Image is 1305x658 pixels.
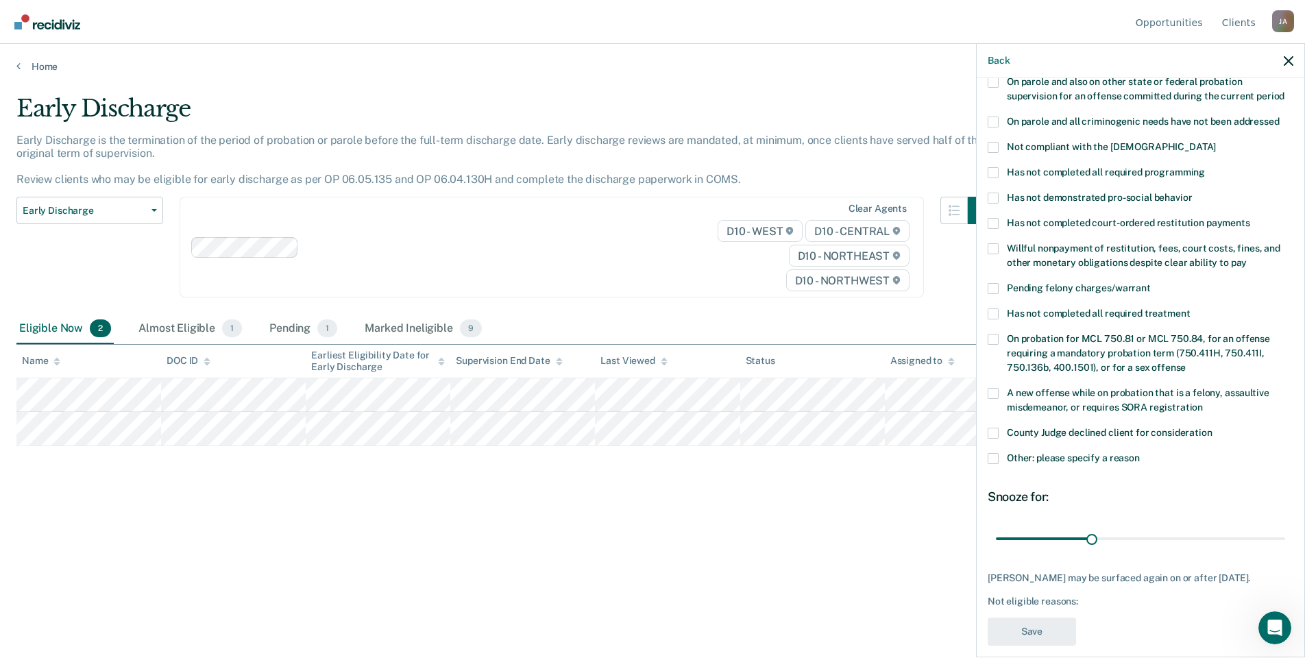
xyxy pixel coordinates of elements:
[1007,427,1212,438] span: County Judge declined client for consideration
[890,355,955,367] div: Assigned to
[16,60,1289,73] a: Home
[1258,611,1291,644] iframe: Intercom live chat
[988,618,1076,646] button: Save
[1007,387,1269,413] span: A new offense while on probation that is a felony, assaultive misdemeanor, or requires SORA regis...
[1007,452,1140,463] span: Other: please specify a reason
[849,203,907,215] div: Clear agents
[1007,308,1190,319] span: Has not completed all required treatment
[988,55,1010,66] button: Back
[23,205,146,217] span: Early Discharge
[167,355,210,367] div: DOC ID
[805,220,910,242] span: D10 - CENTRAL
[16,134,990,186] p: Early Discharge is the termination of the period of probation or parole before the full-term disc...
[90,319,111,337] span: 2
[988,596,1293,607] div: Not eligible reasons:
[16,314,114,344] div: Eligible Now
[746,355,775,367] div: Status
[1272,10,1294,32] button: Profile dropdown button
[1007,243,1280,268] span: Willful nonpayment of restitution, fees, court costs, fines, and other monetary obligations despi...
[16,95,995,134] div: Early Discharge
[786,269,910,291] span: D10 - NORTHWEST
[317,319,337,337] span: 1
[311,350,445,373] div: Earliest Eligibility Date for Early Discharge
[222,319,242,337] span: 1
[1007,167,1205,178] span: Has not completed all required programming
[362,314,485,344] div: Marked Ineligible
[789,245,910,267] span: D10 - NORTHEAST
[22,355,60,367] div: Name
[1272,10,1294,32] div: J A
[1007,282,1151,293] span: Pending felony charges/warrant
[1007,217,1250,228] span: Has not completed court-ordered restitution payments
[988,572,1293,584] div: [PERSON_NAME] may be surfaced again on or after [DATE].
[600,355,667,367] div: Last Viewed
[460,319,482,337] span: 9
[1007,192,1192,203] span: Has not demonstrated pro-social behavior
[1007,116,1280,127] span: On parole and all criminogenic needs have not been addressed
[1007,141,1216,152] span: Not compliant with the [DEMOGRAPHIC_DATA]
[988,489,1293,504] div: Snooze for:
[14,14,80,29] img: Recidiviz
[718,220,803,242] span: D10 - WEST
[1007,333,1270,373] span: On probation for MCL 750.81 or MCL 750.84, for an offense requiring a mandatory probation term (7...
[267,314,340,344] div: Pending
[456,355,562,367] div: Supervision End Date
[136,314,245,344] div: Almost Eligible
